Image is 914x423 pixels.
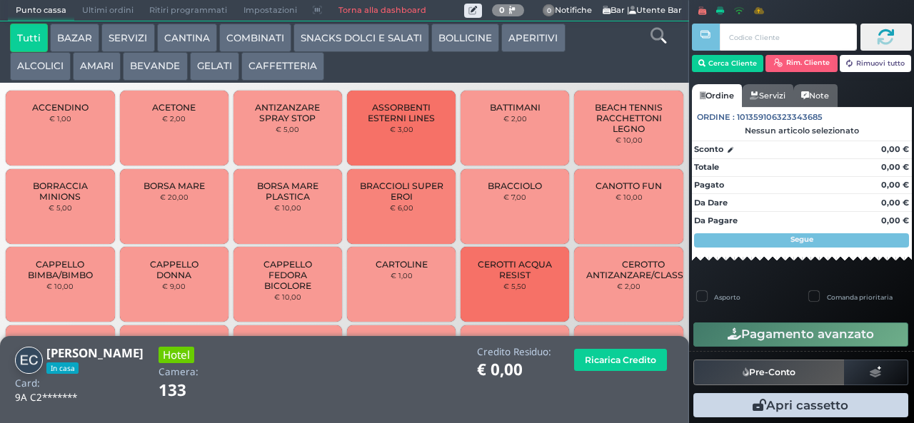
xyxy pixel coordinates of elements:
[720,24,856,51] input: Codice Cliente
[596,180,662,191] span: CANOTTO FUN
[488,180,542,191] span: BRACCIOLO
[123,52,187,81] button: BEVANDE
[274,292,301,301] small: € 10,00
[694,180,724,190] strong: Pagato
[477,347,551,357] h4: Credito Residuo:
[693,360,845,385] button: Pre-Conto
[144,180,205,191] span: BORSA MARE
[159,367,199,377] h4: Camera:
[18,259,103,280] span: CAPPELLO BIMBA/BIMBO
[694,162,719,172] strong: Totale
[15,347,43,374] img: Elisabetta Cappiello
[765,55,838,72] button: Rim. Cliente
[46,282,74,290] small: € 10,00
[503,282,526,290] small: € 5,50
[162,282,186,290] small: € 9,00
[15,378,40,389] h4: Card:
[692,126,912,136] div: Nessun articolo selezionato
[330,1,433,21] a: Torna alla dashboard
[742,84,793,107] a: Servizi
[881,198,909,208] strong: 0,00 €
[431,24,499,52] button: BOLLICINE
[49,114,71,123] small: € 1,00
[490,102,541,113] span: BATTIMANI
[162,114,186,123] small: € 2,00
[241,52,324,81] button: CAFFETTERIA
[46,362,79,374] span: In casa
[157,24,217,52] button: CANTINA
[503,193,526,201] small: € 7,00
[881,162,909,172] strong: 0,00 €
[827,292,893,302] label: Comanda prioritaria
[586,102,671,134] span: BEACH TENNIS RACCHETTONI LEGNO
[101,24,154,52] button: SERVIZI
[359,102,444,123] span: ASSORBENTI ESTERNI LINES
[18,180,103,202] span: BORRACCIA MINIONS
[543,4,556,17] span: 0
[246,180,331,202] span: BORSA MARE PLASTICA
[586,259,700,280] span: CEROTTO ANTIZANZARE/CLASSICO
[10,24,48,52] button: Tutti
[617,282,641,290] small: € 2,00
[159,347,194,363] h3: Hotel
[694,198,728,208] strong: Da Dare
[246,259,331,291] span: CAPPELLO FEDORA BICOLORE
[697,111,735,123] span: Ordine :
[499,5,505,15] b: 0
[881,215,909,225] strong: 0,00 €
[694,215,738,225] strong: Da Pagare
[274,203,301,212] small: € 10,00
[881,144,909,154] strong: 0,00 €
[881,180,909,190] strong: 0,00 €
[391,271,413,280] small: € 1,00
[694,143,723,156] strong: Sconto
[390,125,413,133] small: € 3,00
[714,292,740,302] label: Asporto
[574,349,667,371] button: Ricarica Credito
[246,102,331,123] span: ANTIZANZARE SPRAY STOP
[73,52,121,81] button: AMARI
[46,345,144,361] b: [PERSON_NAME]
[840,55,912,72] button: Rimuovi tutto
[50,24,99,52] button: BAZAR
[616,193,643,201] small: € 10,00
[159,382,226,399] h1: 133
[501,24,565,52] button: APERITIVI
[693,393,908,417] button: Apri cassetto
[190,52,239,81] button: GELATI
[616,136,643,144] small: € 10,00
[376,259,428,270] span: CARTOLINE
[74,1,141,21] span: Ultimi ordini
[793,84,837,107] a: Note
[293,24,429,52] button: SNACKS DOLCI E SALATI
[49,203,72,212] small: € 5,00
[473,259,558,280] span: CEROTTI ACQUA RESIST
[692,84,742,107] a: Ordine
[141,1,235,21] span: Ritiri programmati
[160,193,189,201] small: € 20,00
[152,102,196,113] span: ACETONE
[693,322,908,347] button: Pagamento avanzato
[276,125,299,133] small: € 5,00
[359,180,444,202] span: BRACCIOLI SUPER EROI
[131,259,216,280] span: CAPPELLO DONNA
[692,55,764,72] button: Cerca Cliente
[8,1,74,21] span: Punto cassa
[503,114,527,123] small: € 2,00
[219,24,291,52] button: COMBINATI
[737,111,823,123] span: 101359106323343685
[477,361,551,379] h1: € 0,00
[32,102,89,113] span: ACCENDINO
[390,203,413,212] small: € 6,00
[790,235,813,244] strong: Segue
[236,1,305,21] span: Impostazioni
[10,52,71,81] button: ALCOLICI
